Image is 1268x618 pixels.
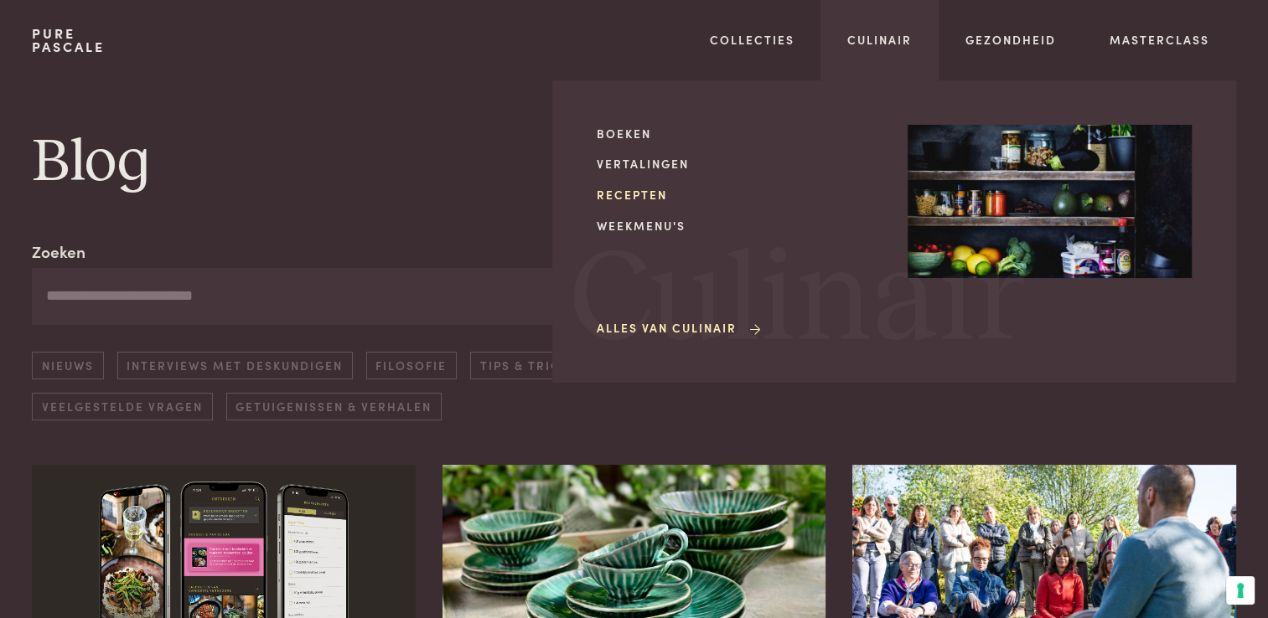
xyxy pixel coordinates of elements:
a: Culinair [847,31,912,49]
a: Nieuws [32,352,103,379]
a: Tips & Tricks [470,352,587,379]
img: Culinair [908,125,1192,279]
a: Vertalingen [597,155,881,173]
label: Zoeken [32,239,85,264]
a: PurePascale [32,27,105,54]
a: Boeken [597,125,881,142]
a: Filosofie [366,352,457,379]
a: Recepten [597,186,881,203]
h1: Blog [32,125,1235,200]
a: Collecties [710,31,794,49]
a: Weekmenu's [597,217,881,234]
button: Uw voorkeuren voor toestemming voor trackingtechnologieën [1226,576,1255,605]
a: Veelgestelde vragen [32,393,212,420]
a: Alles van Culinair [597,319,763,337]
a: Gezondheid [965,31,1056,49]
a: Interviews met deskundigen [117,352,353,379]
span: Culinair [570,237,1026,365]
a: Masterclass [1110,31,1209,49]
a: Getuigenissen & Verhalen [226,393,442,420]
